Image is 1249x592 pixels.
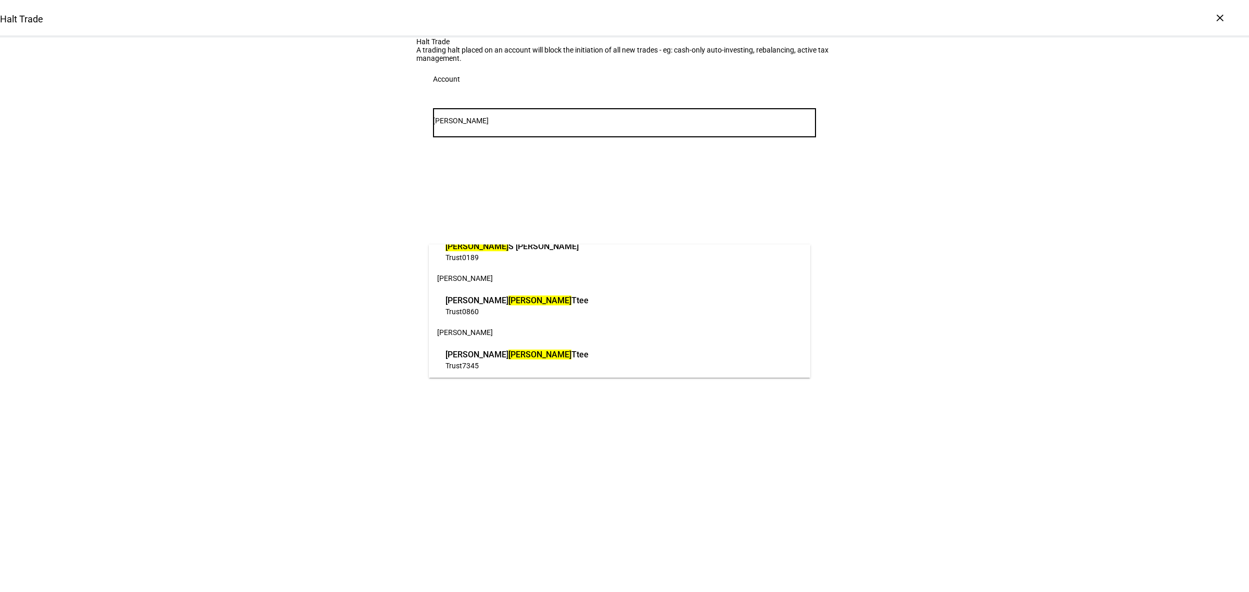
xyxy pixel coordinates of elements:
span: [PERSON_NAME] Ttee [445,294,589,306]
mark: [PERSON_NAME] [508,295,571,305]
div: Bernard S Koppel [443,238,581,265]
span: S [PERSON_NAME] [445,240,579,252]
span: Trust [445,307,462,316]
span: 7345 [462,362,479,370]
div: Betsy J Bernard Ttee [443,346,591,373]
mark: [PERSON_NAME] [508,350,571,359]
span: [PERSON_NAME] [437,274,493,282]
div: Account [433,75,460,83]
span: 0189 [462,253,479,262]
div: × [1212,9,1228,26]
span: Trust [445,362,462,370]
span: [PERSON_NAME] [437,328,493,337]
span: Trust [445,253,462,262]
div: A trading halt placed on an account will block the initiation of all new trades - eg: cash-only a... [416,46,833,62]
div: Betsy J Bernard Ttee [443,292,591,319]
input: Number [433,117,816,125]
mark: [PERSON_NAME] [445,241,508,251]
div: Halt Trade [416,37,833,46]
span: 0860 [462,307,479,316]
span: [PERSON_NAME] Ttee [445,349,589,361]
